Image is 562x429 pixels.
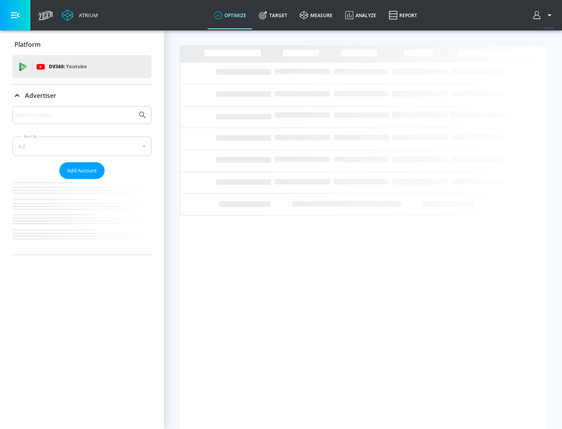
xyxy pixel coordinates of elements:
[12,106,151,255] div: Advertiser
[25,91,56,100] p: Advertiser
[22,134,39,139] label: Sort By
[382,1,423,29] a: Report
[293,1,339,29] a: measure
[12,34,151,55] div: Platform
[62,9,98,21] a: Atrium
[66,62,87,71] p: Youtube
[543,26,554,30] span: v 4.25.4
[208,1,253,29] a: optimize
[339,1,382,29] a: Analyze
[253,1,293,29] a: Target
[59,162,105,179] button: Add Account
[12,136,151,156] div: A-Z
[12,85,151,106] div: Advertiser
[67,166,97,175] span: Add Account
[12,179,151,255] nav: list of Advertiser
[12,55,151,78] div: DV360: Youtube
[49,62,87,71] p: DV360:
[76,12,98,19] div: Atrium
[14,40,41,49] p: Platform
[16,110,134,120] input: Search by name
